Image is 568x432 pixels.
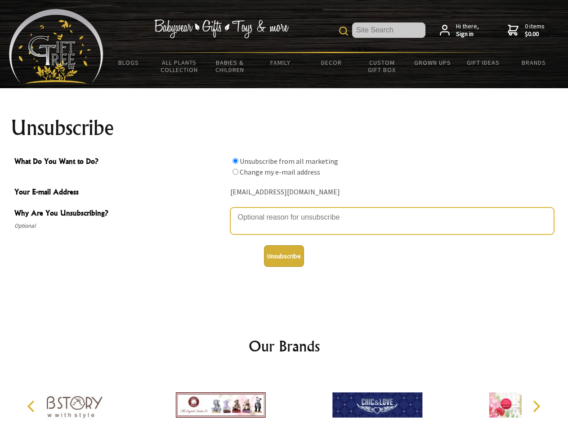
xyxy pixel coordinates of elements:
[233,158,238,164] input: What Do You Want to Do?
[230,207,554,234] textarea: Why Are You Unsubscribing?
[306,53,357,72] a: Decor
[525,30,545,38] strong: $0.00
[255,53,306,72] a: Family
[14,156,226,169] span: What Do You Want to Do?
[508,22,545,38] a: 0 items$0.00
[154,19,289,38] img: Babywear - Gifts - Toys & more
[22,396,42,416] button: Previous
[509,53,559,72] a: Brands
[357,53,407,79] a: Custom Gift Box
[352,22,425,38] input: Site Search
[456,30,479,38] strong: Sign in
[14,207,226,220] span: Why Are You Unsubscribing?
[264,245,304,267] button: Unsubscribe
[233,169,238,175] input: What Do You Want to Do?
[205,53,255,79] a: Babies & Children
[240,167,320,176] label: Change my e-mail address
[526,396,546,416] button: Next
[240,157,338,166] label: Unsubscribe from all marketing
[456,22,479,38] span: Hi there,
[14,220,226,231] span: Optional
[103,53,154,72] a: BLOGS
[154,53,205,79] a: All Plants Collection
[18,335,550,357] h2: Our Brands
[525,22,545,38] span: 0 items
[11,117,558,139] h1: Unsubscribe
[230,185,554,199] div: [EMAIL_ADDRESS][DOMAIN_NAME]
[458,53,509,72] a: Gift Ideas
[339,27,348,36] img: product search
[407,53,458,72] a: Grown Ups
[9,9,103,84] img: Babyware - Gifts - Toys and more...
[440,22,479,38] a: Hi there,Sign in
[14,186,226,199] span: Your E-mail Address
